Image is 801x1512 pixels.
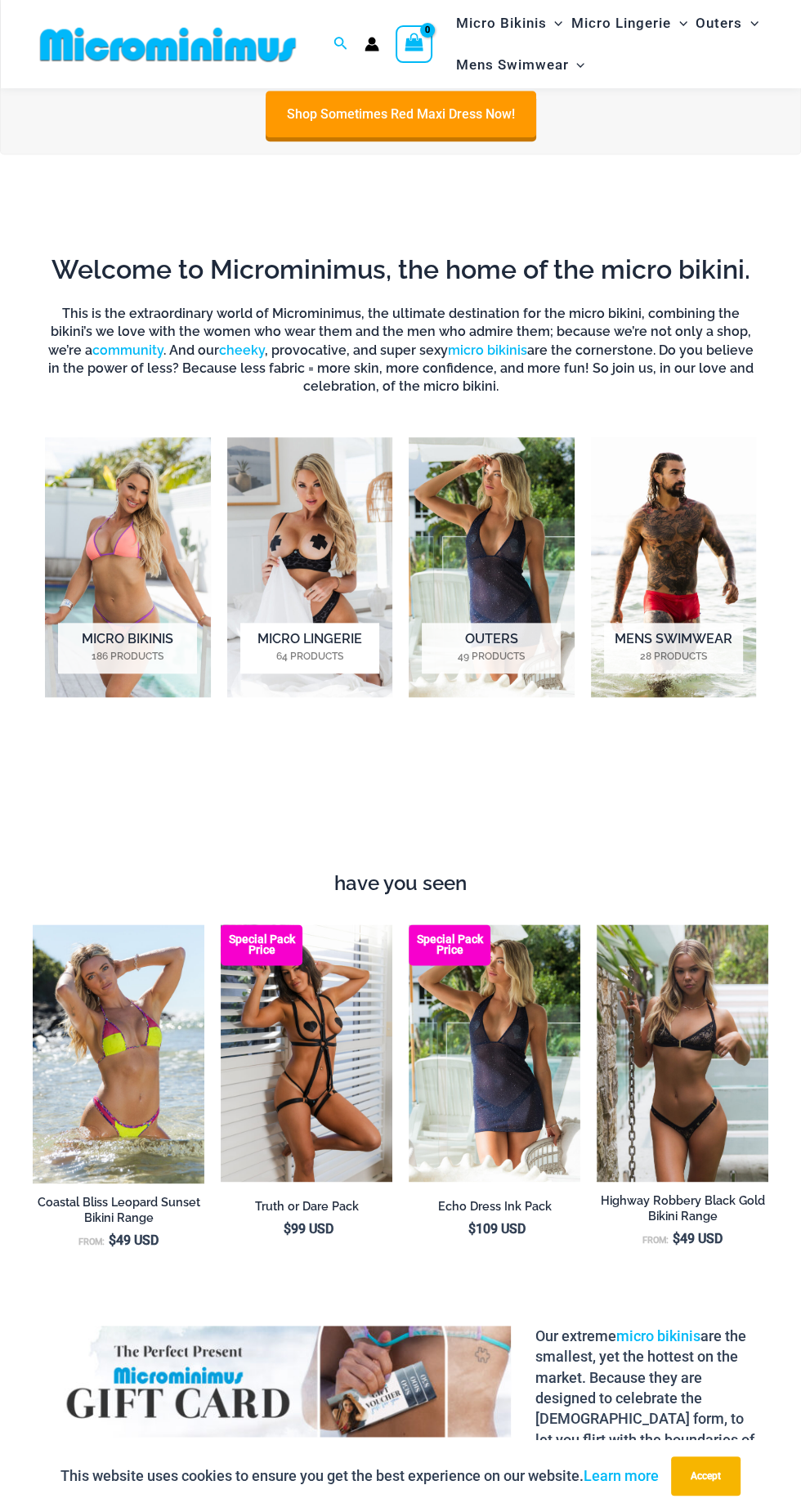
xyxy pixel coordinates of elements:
span: Mens Swimwear [455,44,568,86]
b: Special Pack Price [409,934,490,955]
p: This website uses cookies to ensure you get the best experience on our website. [60,1464,659,1488]
mark: 49 Products [422,649,561,664]
img: Echo Ink 5671 Dress 682 Thong 07 [409,924,580,1182]
span: From: [642,1235,669,1246]
bdi: 99 USD [284,1221,333,1237]
img: Micro Lingerie [227,437,393,697]
span: $ [468,1221,476,1237]
button: Accept [671,1456,741,1496]
h2: Micro Lingerie [240,623,379,673]
a: View Shopping Cart, empty [396,25,433,63]
span: Outers [696,2,742,44]
a: Highway Robbery Black Gold 359 Clip Top 439 Clip Bottom 01v2Highway Robbery Black Gold 359 Clip T... [597,924,768,1182]
mark: 186 Products [58,649,197,664]
a: Highway Robbery Black Gold Bikini Range [597,1193,768,1230]
bdi: 49 USD [109,1232,159,1248]
h2: Truth or Dare Pack [221,1199,392,1215]
h2: Mens Swimwear [604,623,743,673]
a: cheeky [219,342,265,358]
a: micro bikinis [616,1327,700,1344]
a: Echo Ink 5671 Dress 682 Thong 07 Echo Ink 5671 Dress 682 Thong 08Echo Ink 5671 Dress 682 Thong 08 [409,924,580,1182]
h2: Highway Robbery Black Gold Bikini Range [597,1193,768,1223]
h4: have you seen [33,872,768,896]
h2: Welcome to Microminimus, the home of the micro bikini. [45,253,756,287]
img: Truth or Dare Black 1905 Bodysuit 611 Micro 07 [221,924,392,1182]
bdi: 109 USD [468,1221,526,1237]
a: Truth or Dare Black 1905 Bodysuit 611 Micro 07 Truth or Dare Black 1905 Bodysuit 611 Micro 06Trut... [221,924,392,1182]
a: Learn more [584,1467,659,1484]
a: Account icon link [365,37,379,51]
img: Outers [409,437,575,697]
span: From: [78,1237,105,1247]
bdi: 49 USD [673,1231,723,1246]
h2: Echo Dress Ink Pack [409,1199,580,1215]
img: Mens Swimwear [591,437,757,697]
h6: This is the extraordinary world of Microminimus, the ultimate destination for the micro bikini, c... [45,305,756,396]
a: OutersMenu ToggleMenu Toggle [691,2,763,44]
a: Micro BikinisMenu ToggleMenu Toggle [451,2,566,44]
img: Micro Bikinis [45,437,211,697]
iframe: TrustedSite Certified [45,740,756,863]
img: MM SHOP LOGO FLAT [34,26,302,63]
a: Mens SwimwearMenu ToggleMenu Toggle [451,44,588,86]
a: Visit product category Outers [409,437,575,697]
a: community [92,342,163,358]
a: Visit product category Mens Swimwear [591,437,757,697]
a: Coastal Bliss Leopard Sunset Bikini Range [33,1195,204,1232]
a: Micro LingerieMenu ToggleMenu Toggle [567,2,691,44]
mark: 64 Products [240,649,379,664]
a: Visit product category Micro Bikinis [45,437,211,697]
img: Coastal Bliss Leopard Sunset 3171 Tri Top 4371 Thong Bikini 06 [33,924,204,1183]
span: $ [109,1232,116,1248]
mark: 28 Products [604,649,743,664]
span: Menu Toggle [742,2,758,44]
a: Shop Sometimes Red Maxi Dress Now! [266,91,536,137]
span: Menu Toggle [568,44,584,86]
a: Truth or Dare Pack [221,1199,392,1220]
h2: Micro Bikinis [58,623,197,673]
span: Menu Toggle [671,2,687,44]
span: $ [284,1221,291,1237]
a: Coastal Bliss Leopard Sunset 3171 Tri Top 4371 Thong Bikini 06Coastal Bliss Leopard Sunset 3171 T... [33,924,204,1183]
img: Highway Robbery Black Gold 359 Clip Top 439 Clip Bottom 01v2 [597,924,768,1182]
a: Search icon link [333,34,348,55]
b: Special Pack Price [221,934,302,955]
a: Visit product category Micro Lingerie [227,437,393,697]
a: Echo Dress Ink Pack [409,1199,580,1220]
span: $ [673,1231,680,1246]
span: Menu Toggle [546,2,562,44]
img: Gift Card Banner 1680 [45,1326,511,1437]
a: micro bikinis [448,342,527,358]
h2: Outers [422,623,561,673]
span: Micro Bikinis [455,2,546,44]
span: Micro Lingerie [571,2,671,44]
h2: Coastal Bliss Leopard Sunset Bikini Range [33,1195,204,1225]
